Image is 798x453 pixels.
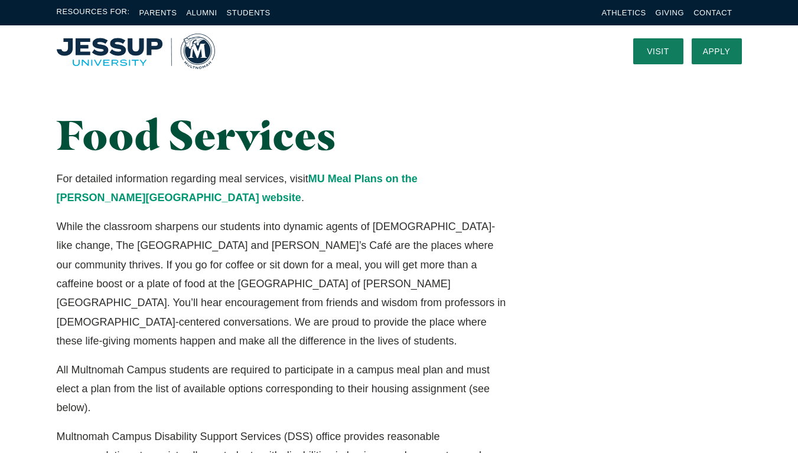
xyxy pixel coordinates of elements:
p: For detailed information regarding meal services, visit . [57,169,506,208]
a: Alumni [186,8,217,17]
a: Athletics [602,8,646,17]
h1: Food Services [57,112,506,157]
a: Apply [692,38,742,64]
img: Multnomah University Logo [57,34,215,69]
a: Parents [139,8,177,17]
span: Resources For: [57,6,130,19]
a: Home [57,34,215,69]
a: Giving [656,8,685,17]
a: Students [227,8,271,17]
a: Visit [633,38,683,64]
p: While the classroom sharpens our students into dynamic agents of [DEMOGRAPHIC_DATA]-like change, ... [57,217,506,351]
p: All Multnomah Campus students are required to participate in a campus meal plan and must elect a ... [57,360,506,418]
a: Contact [693,8,732,17]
